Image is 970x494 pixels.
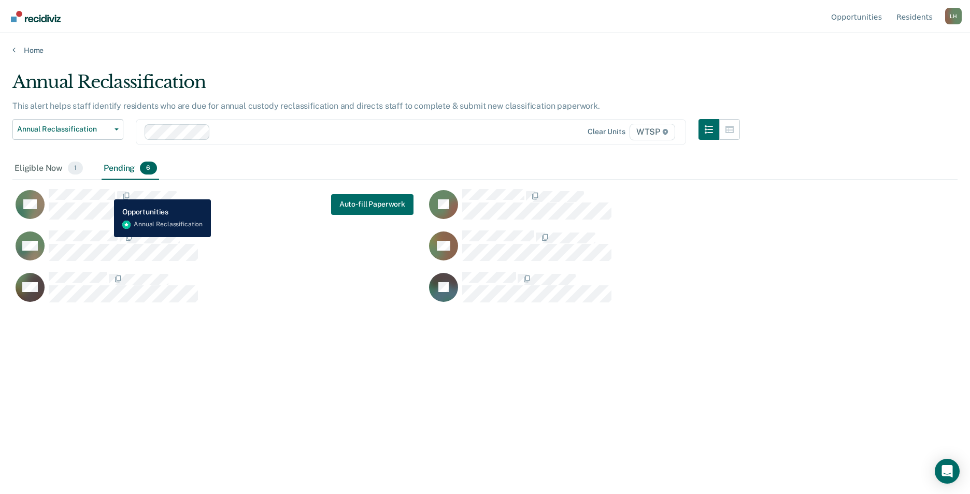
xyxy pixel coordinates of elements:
span: 1 [68,162,83,175]
img: Recidiviz [11,11,61,22]
a: Home [12,46,958,55]
div: L H [945,8,962,24]
span: 6 [140,162,156,175]
button: Profile dropdown button [945,8,962,24]
div: Open Intercom Messenger [935,459,960,484]
div: CaseloadOpportunityCell-00464891 [426,271,839,313]
div: CaseloadOpportunityCell-00539928 [12,230,426,271]
p: This alert helps staff identify residents who are due for annual custody reclassification and dir... [12,101,600,111]
div: CaseloadOpportunityCell-00612758 [426,188,839,230]
button: Auto-fill Paperwork [331,194,413,215]
span: WTSP [630,124,675,140]
div: CaseloadOpportunityCell-00645208 [12,271,426,313]
div: Eligible Now1 [12,157,85,180]
button: Annual Reclassification [12,119,123,140]
div: Annual Reclassification [12,71,740,101]
div: Clear units [588,127,625,136]
div: Pending6 [102,157,159,180]
span: Annual Reclassification [17,125,110,134]
a: Navigate to form link [331,194,413,215]
div: CaseloadOpportunityCell-00632398 [12,188,426,230]
div: CaseloadOpportunityCell-00242924 [426,230,839,271]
